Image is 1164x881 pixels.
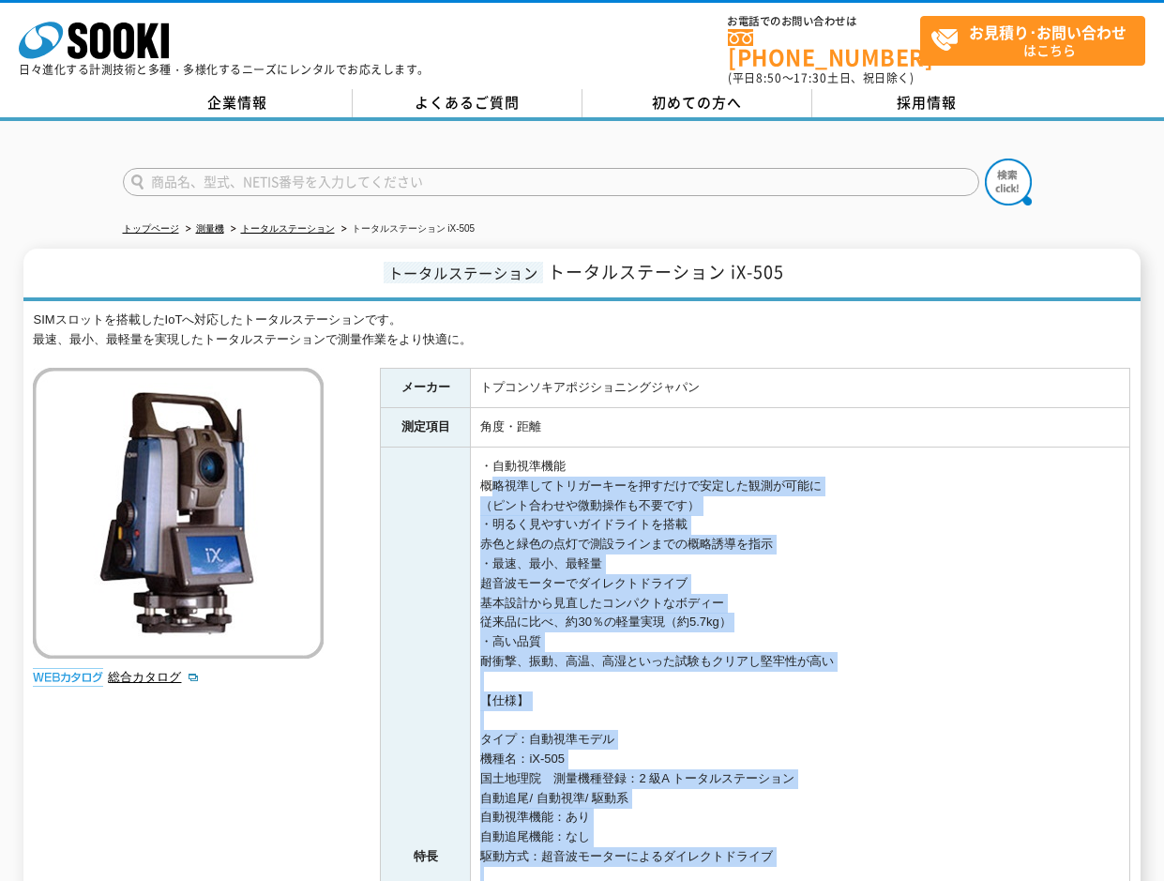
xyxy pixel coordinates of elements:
span: (平日 ～ 土日、祝日除く) [728,69,914,86]
a: よくあるご質問 [353,89,582,117]
a: お見積り･お問い合わせはこちら [920,16,1145,66]
input: 商品名、型式、NETIS番号を入力してください [123,168,979,196]
a: 採用情報 [812,89,1042,117]
a: [PHONE_NUMBER] [728,29,920,68]
span: はこちら [930,17,1144,64]
a: トータルステーション [241,223,335,234]
span: 初めての方へ [652,92,742,113]
td: トプコンソキアポジショニングジャパン [471,369,1130,408]
img: webカタログ [33,668,103,687]
td: 角度・距離 [471,408,1130,448]
span: トータルステーション [384,262,543,283]
p: 日々進化する計測技術と多種・多様化するニーズにレンタルでお応えします。 [19,64,430,75]
th: メーカー [381,369,471,408]
img: btn_search.png [985,159,1032,205]
span: 17:30 [794,69,827,86]
a: 初めての方へ [582,89,812,117]
a: 測量機 [196,223,224,234]
li: トータルステーション iX-505 [338,220,476,239]
strong: お見積り･お問い合わせ [969,21,1126,43]
span: お電話でのお問い合わせは [728,16,920,27]
th: 測定項目 [381,408,471,448]
a: 企業情報 [123,89,353,117]
div: SIMスロットを搭載したIoTへ対応したトータルステーションです。 最速、最小、最軽量を実現したトータルステーションで測量作業をより快適に。 [33,311,1130,350]
a: トップページ [123,223,179,234]
span: 8:50 [756,69,782,86]
img: トータルステーション iX-505 [33,368,324,659]
span: トータルステーション iX-505 [548,259,784,284]
a: 総合カタログ [108,670,200,684]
